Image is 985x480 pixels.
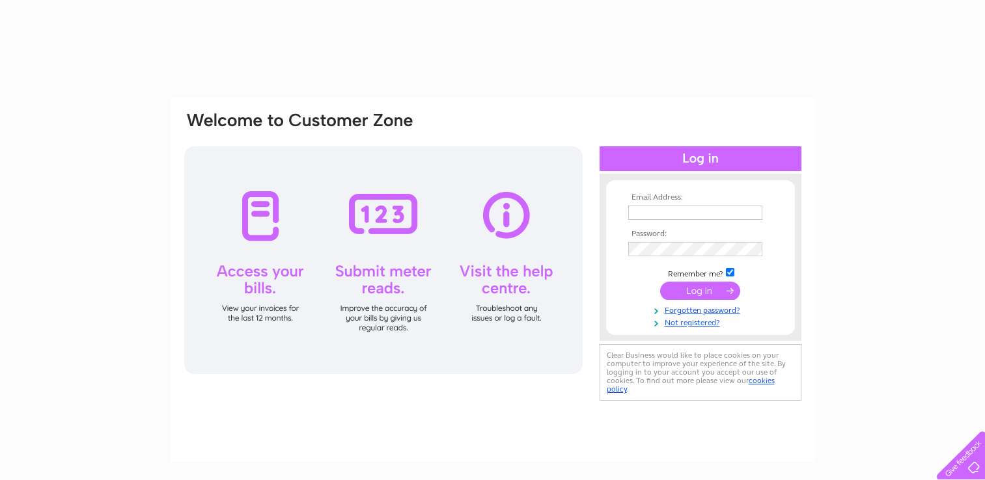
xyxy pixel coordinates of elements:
a: Forgotten password? [628,303,776,315]
th: Email Address: [625,193,776,202]
div: Clear Business would like to place cookies on your computer to improve your experience of the sit... [600,344,801,401]
a: Not registered? [628,315,776,328]
input: Submit [660,282,740,300]
a: cookies policy [607,376,775,393]
th: Password: [625,230,776,239]
td: Remember me? [625,266,776,279]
